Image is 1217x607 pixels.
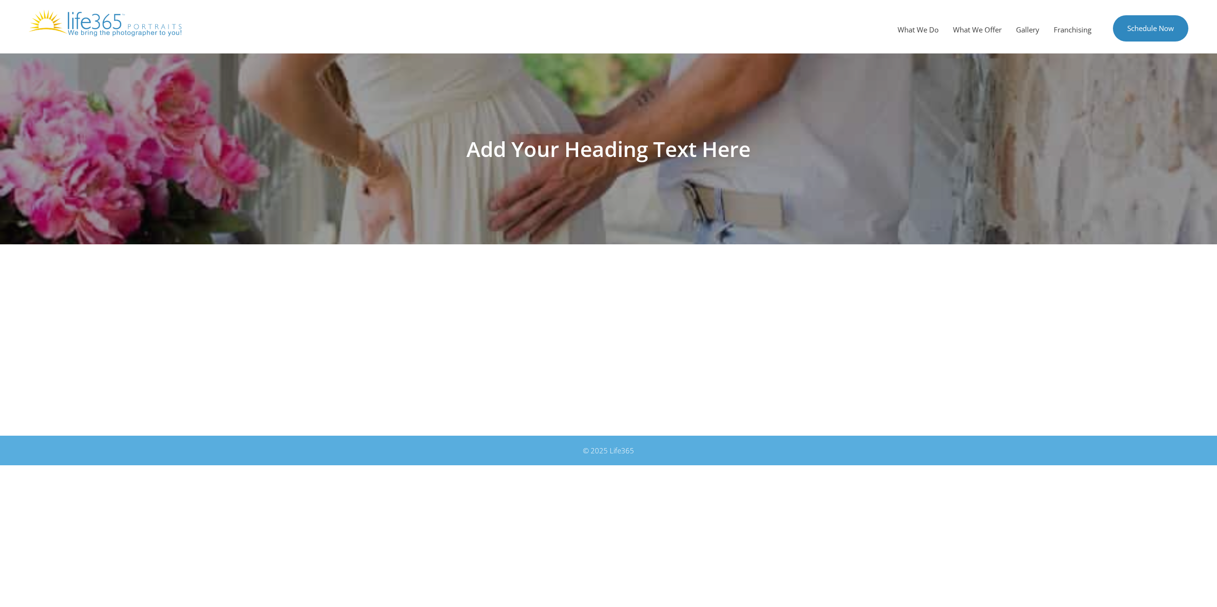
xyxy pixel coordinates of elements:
[1009,15,1047,44] a: Gallery
[1047,15,1099,44] a: Franchising
[946,15,1009,44] a: What We Offer
[890,15,946,44] a: What We Do
[1113,15,1188,42] a: Schedule Now
[346,445,871,456] div: © 2025 Life365
[341,138,876,159] h1: Add Your Heading Text Here
[29,10,181,36] img: Life365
